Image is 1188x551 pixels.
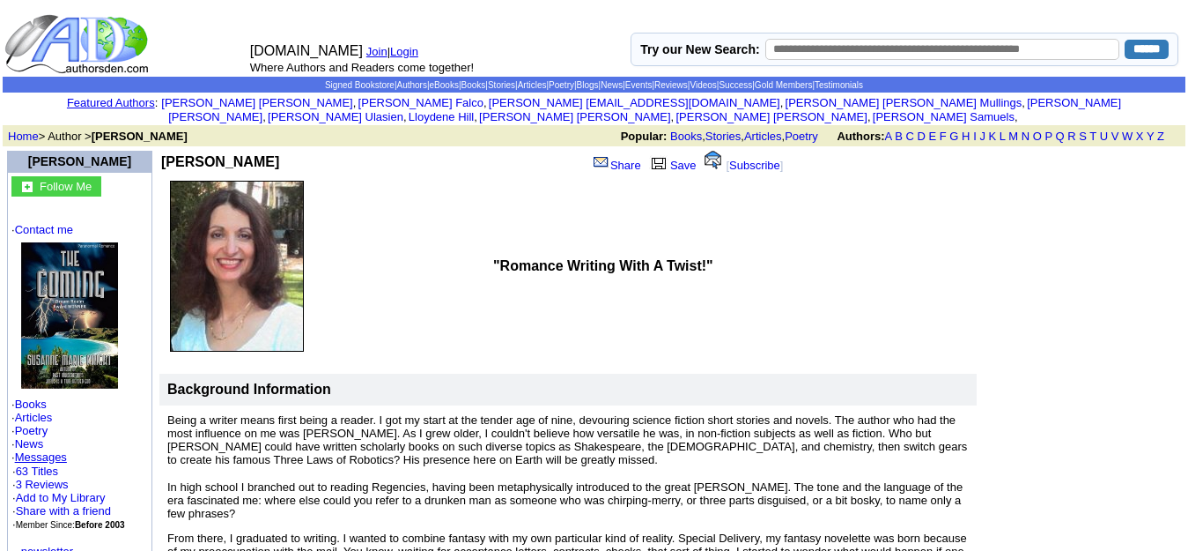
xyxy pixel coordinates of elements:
a: H [962,130,970,143]
a: [PERSON_NAME] Falco [358,96,483,109]
img: gc.jpg [22,182,33,192]
font: ] [780,159,784,172]
a: Q [1055,130,1064,143]
a: Lloydene Hill [409,110,474,123]
a: 3 Reviews [16,478,69,491]
a: Add to My Library [16,491,106,504]
font: Being a writer means first being a reader. I got my start at the tender age of nine, devouring sc... [167,413,967,466]
a: I [973,130,977,143]
a: Gold Members [755,80,813,90]
a: Success [719,80,752,90]
a: Videos [690,80,716,90]
a: T [1089,130,1096,143]
a: Join [366,45,387,58]
a: Z [1157,130,1164,143]
a: [PERSON_NAME] [PERSON_NAME] [168,96,1121,123]
a: D [917,130,925,143]
a: Blogs [577,80,599,90]
a: Books [15,398,47,411]
a: Share [592,159,641,172]
a: J [979,130,985,143]
a: Stories [705,130,741,143]
font: i [1018,113,1020,123]
font: : [67,96,158,109]
a: [PERSON_NAME] Ulasien [268,110,403,123]
a: Share with a friend [16,504,111,517]
a: Authors [396,80,426,90]
b: Popular: [621,130,668,143]
a: [PERSON_NAME] [PERSON_NAME] [675,110,867,123]
a: L [1000,130,1006,143]
a: eBooks [430,80,459,90]
font: [DOMAIN_NAME] [250,43,363,58]
font: i [477,113,479,123]
img: library.gif [649,155,668,169]
b: "Romance Writing With A Twist!" [493,258,713,273]
a: Poetry [785,130,818,143]
img: logo_ad.gif [4,13,152,75]
a: C [905,130,913,143]
p: In high school I branched out to reading Regencies, having been metaphysically introduced to the ... [167,480,969,520]
img: alert.gif [705,151,721,169]
a: Y [1147,130,1154,143]
a: Home [8,130,39,143]
a: Login [390,45,418,58]
font: > Author > [8,130,188,143]
font: i [871,113,873,123]
a: W [1122,130,1133,143]
a: Articles [744,130,782,143]
font: i [783,99,785,108]
font: Where Authors and Readers come together! [250,61,474,74]
font: i [674,113,675,123]
a: Reviews [654,80,688,90]
a: Messages [15,450,67,464]
a: [PERSON_NAME] Samuels [873,110,1015,123]
font: , , , [621,130,1180,143]
a: Featured Authors [67,96,155,109]
font: i [407,113,409,123]
a: [PERSON_NAME] [28,154,131,168]
a: Articles [15,411,53,424]
a: B [895,130,903,143]
a: N [1022,130,1029,143]
font: | [387,45,424,58]
a: S [1079,130,1087,143]
font: Member Since: [16,520,125,530]
a: M [1008,130,1018,143]
font: , , , , , , , , , , [161,96,1121,123]
a: K [989,130,997,143]
font: [ [726,159,729,172]
font: · · [12,465,125,531]
a: A [885,130,892,143]
a: U [1100,130,1108,143]
a: Save [647,159,697,172]
a: Books [461,80,486,90]
img: 12060.jpg [21,242,118,389]
b: [PERSON_NAME] [92,130,188,143]
a: 63 Titles [16,465,58,478]
a: Poetry [549,80,574,90]
img: share_page.gif [594,155,609,169]
a: [PERSON_NAME] [PERSON_NAME] [161,96,352,109]
a: Events [625,80,653,90]
a: Stories [488,80,515,90]
font: · [11,450,67,464]
a: Contact me [15,223,73,236]
a: Books [670,130,702,143]
a: E [928,130,936,143]
b: [PERSON_NAME] [161,154,279,169]
a: Follow Me [40,178,92,193]
a: Articles [518,80,547,90]
a: R [1067,130,1075,143]
a: X [1136,130,1144,143]
a: Poetry [15,424,48,437]
a: [PERSON_NAME] [EMAIL_ADDRESS][DOMAIN_NAME] [489,96,780,109]
a: Subscribe [729,159,780,172]
a: Signed Bookstore [325,80,395,90]
a: F [940,130,947,143]
b: Authors: [837,130,884,143]
a: News [601,80,623,90]
a: News [15,437,44,450]
b: Before 2003 [75,520,125,530]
